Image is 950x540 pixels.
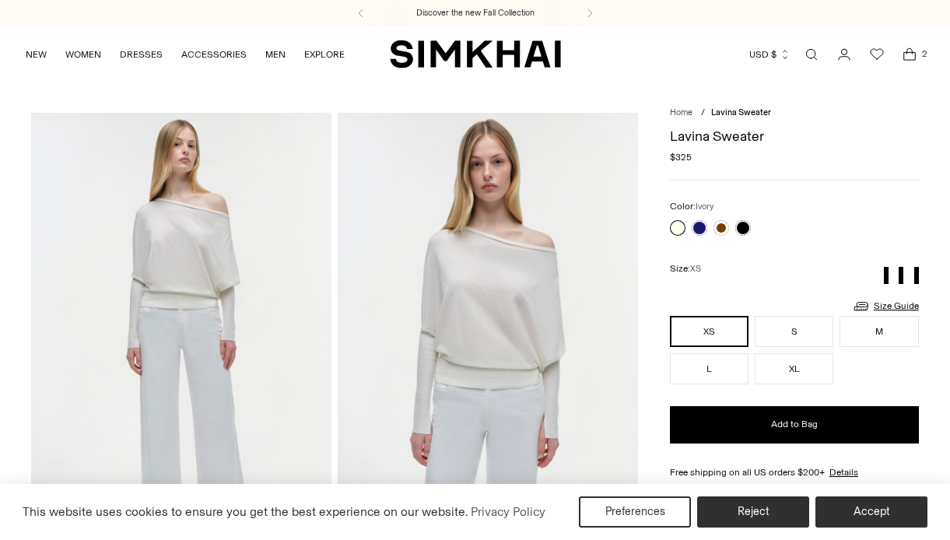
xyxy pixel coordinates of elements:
a: Open cart modal [894,39,925,70]
a: DRESSES [120,37,163,72]
a: Open search modal [796,39,827,70]
div: Free shipping on all US orders $200+ [670,465,919,479]
a: Wishlist [861,39,892,70]
a: WOMEN [65,37,101,72]
a: SIMKHAI [390,39,561,69]
a: NEW [26,37,47,72]
span: Lavina Sweater [711,107,771,117]
a: Size Guide [852,296,919,316]
a: ACCESSORIES [181,37,247,72]
nav: breadcrumbs [670,107,919,120]
a: Go to the account page [829,39,860,70]
button: XL [755,353,833,384]
button: Add to Bag [670,406,919,444]
button: Reject [697,496,809,528]
button: S [755,316,833,347]
a: Discover the new Fall Collection [416,7,535,19]
a: Privacy Policy (opens in a new tab) [468,500,548,524]
span: Add to Bag [771,418,818,431]
span: $325 [670,150,692,164]
label: Color: [670,199,713,214]
h1: Lavina Sweater [670,129,919,143]
span: Ivory [696,202,713,212]
div: / [701,107,705,120]
a: Details [829,465,858,479]
span: 2 [917,47,931,61]
a: Home [670,107,692,117]
a: MEN [265,37,286,72]
a: EXPLORE [304,37,345,72]
span: This website uses cookies to ensure you get the best experience on our website. [23,504,468,519]
button: XS [670,316,748,347]
button: Preferences [579,496,691,528]
button: M [840,316,918,347]
button: Accept [815,496,927,528]
button: L [670,353,748,384]
button: USD $ [749,37,790,72]
label: Size: [670,261,701,276]
span: XS [690,264,701,274]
